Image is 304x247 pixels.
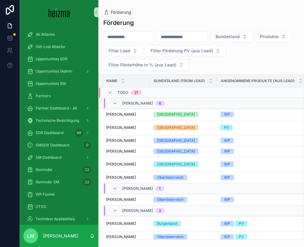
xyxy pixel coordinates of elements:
span: [PERSON_NAME] [106,138,136,143]
span: Bundesland (from Lead) [154,78,205,83]
div: 68 [75,129,83,137]
button: Select Button [255,31,291,42]
a: SMSDR Dashboard0 [23,140,95,151]
a: 4k Attacke [23,29,95,40]
a: [PERSON_NAME] [106,175,146,180]
span: LM [27,232,34,240]
div: 2 [159,208,161,213]
a: [GEOGRAPHIC_DATA] [153,125,213,130]
div: WP [224,161,230,167]
div: 22 [83,166,91,173]
span: [PERSON_NAME] [106,175,136,180]
span: [PERSON_NAME] [122,208,153,213]
div: [GEOGRAPHIC_DATA] [157,161,195,167]
span: SM Dashboard [36,155,61,160]
a: [PERSON_NAME] [106,125,146,130]
span: Reminder [36,167,53,172]
span: Opportunities SM [36,81,66,86]
div: 21 [134,90,138,95]
div: WP [224,234,230,240]
span: Reminder SM [36,180,59,185]
div: 1 [159,186,160,191]
span: [PERSON_NAME] [106,149,136,154]
a: [PERSON_NAME] [106,112,146,117]
h1: Förderung [103,18,134,27]
div: [GEOGRAPHIC_DATA] [157,125,195,130]
div: Oberösterreich [157,175,184,180]
span: [PERSON_NAME] [106,162,136,167]
span: Partner Dashboard - All [36,106,77,111]
a: WPPV [220,234,303,240]
div: PV [224,125,229,130]
div: PV [239,234,244,240]
a: [PERSON_NAME] [106,149,146,154]
span: [PERSON_NAME] [106,234,136,239]
a: Oberösterreich [153,234,213,240]
a: [PERSON_NAME] [106,234,146,239]
a: [GEOGRAPHIC_DATA] [153,161,213,167]
button: Select Button [210,31,252,42]
div: WP [224,175,230,180]
a: WPPV [220,221,303,226]
span: SDR Dashboard [36,130,63,135]
div: WP [224,221,230,226]
a: WP [220,197,303,202]
a: [GEOGRAPHIC_DATA] [153,138,213,143]
span: Bundesland [215,34,240,40]
span: [PERSON_NAME] [106,125,136,130]
div: WP [224,197,230,202]
div: WP [224,112,230,117]
span: Förderung [111,9,131,15]
span: WP Funnel [36,192,54,197]
span: Filter Förderung PV (aus Lead) [151,48,213,54]
div: WP [224,138,230,143]
a: Oberösterreich [153,175,213,180]
a: Partner Dashboard - All [23,103,95,114]
span: Filter Lead [109,48,130,54]
a: SDR Dashboard68 [23,127,95,138]
span: TODO [117,90,128,95]
a: PV [220,125,303,130]
button: Select Button [145,45,226,57]
a: [PERSON_NAME] [106,138,146,143]
a: Techniker Availabilties [23,213,95,225]
a: Burgenland [153,221,213,226]
span: SMSDR Dashboard [36,143,69,148]
a: Reminder SM22 [23,177,95,188]
p: [PERSON_NAME] [43,233,78,239]
span: [PERSON_NAME] [106,197,136,202]
a: [PERSON_NAME] [106,221,146,226]
a: WP [220,161,303,167]
span: [PERSON_NAME] [106,112,136,117]
span: Partners [36,94,51,98]
a: Oberösterreich [153,197,213,202]
a: Förderung [103,9,131,15]
div: scrollable content [20,25,98,225]
a: WP [220,112,303,117]
button: Select Button [103,45,143,57]
span: Technische Besichtigung [36,118,79,123]
span: Produkte [260,34,278,40]
div: WP [224,149,230,154]
div: Burgenland [157,221,177,226]
div: [GEOGRAPHIC_DATA] [157,149,195,154]
div: [GEOGRAPHIC_DATA] [157,112,195,117]
a: WP [220,138,303,143]
span: Name [106,78,117,83]
a: [GEOGRAPHIC_DATA] [153,112,213,117]
a: Old-Lost Attacke [23,41,95,52]
a: Technische Besichtigung [23,115,95,126]
img: App logo [49,7,70,17]
a: WP Funnel [23,189,95,200]
a: Opportunities SM [23,78,95,89]
div: 6 [159,101,161,106]
span: 4k Attacke [36,32,55,37]
span: Opportunities (Admin [36,69,72,74]
span: Techniker Availabilties [36,217,75,221]
a: Opportunities SDR [23,54,95,65]
a: WP [220,149,303,154]
span: [PERSON_NAME] [106,221,136,226]
span: Filter Förderhöhe in % (aus Lead) [109,62,176,68]
span: [PERSON_NAME] [122,186,153,191]
div: 22 [83,178,91,186]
